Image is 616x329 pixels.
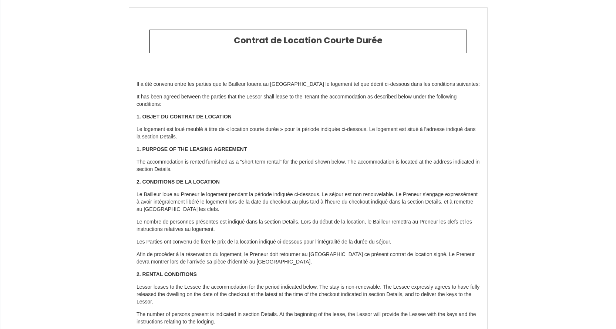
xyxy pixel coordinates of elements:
p: It has been agreed between the parties that the Lessor shall lease to the Tenant the accommodatio... [137,93,480,108]
p: Les Parties ont convenu de fixer le prix de la location indiqué ci-dessous pour l’intégralité de ... [137,238,480,246]
p: Le nombre de personnes présentes est indiqué dans la section Details. Lors du début de la locatio... [137,218,480,233]
strong: 2. CONDITIONS DE LA LOCATION [137,179,220,185]
strong: 1. OBJET DU CONTRAT DE LOCATION [137,114,232,120]
strong: 1. PURPOSE OF THE LEASING AGREEMENT [137,146,247,152]
p: Il a été convenu entre les parties que le Bailleur louera au [GEOGRAPHIC_DATA] le logement tel qu... [137,81,480,88]
p: Afin de procéder à la réservation du logement, le Preneur doit retourner au [GEOGRAPHIC_DATA] ce ... [137,251,480,266]
p: Lessor leases to the Lessee the accommodation for the period indicated below. The stay is non-ren... [137,283,480,306]
p: Le logement est loué meublé à titre de « location courte durée » pour la période indiquée ci-dess... [137,126,480,141]
strong: 2. RENTAL CONDITIONS [137,271,197,277]
h2: Contrat de Location Courte Durée [155,36,461,46]
p: Le Bailleur loue au Preneur le logement pendant la période indiquée ci-dessous. Le séjour est non... [137,191,480,213]
p: The accommodation is rented furnished as a "short term rental" for the period shown below. The ac... [137,158,480,173]
p: The number of persons present is indicated in section Details. At the beginning of the lease, the... [137,311,480,326]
